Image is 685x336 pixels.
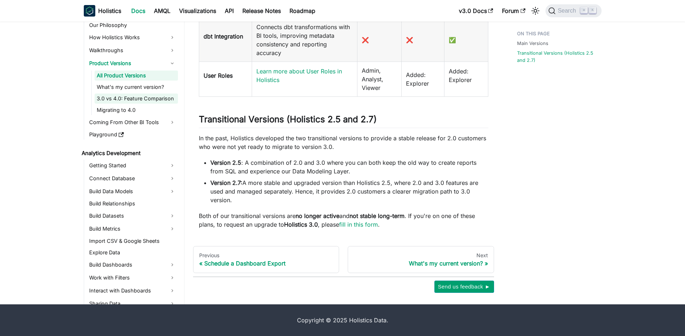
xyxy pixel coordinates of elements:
a: Main Versions [517,40,548,47]
a: Transitional Versions (Holistics 2.5 and 2.7) [517,50,597,63]
strong: Version 2.7: [210,179,242,186]
a: Build Dashboards [87,259,178,271]
a: v3.0 Docs [455,5,498,17]
td: ✅ [444,18,488,62]
img: Holistics [84,5,95,17]
kbd: K [589,7,596,14]
div: Schedule a Dashboard Export [199,260,333,267]
strong: not stable long-term [350,212,405,219]
a: All Product Versions [95,71,178,81]
a: Docs [127,5,150,17]
div: Copyright © 2025 Holistics Data. [114,316,571,324]
nav: Docs pages [193,246,494,273]
a: Explore Data [87,248,178,258]
a: Analytics Development [79,148,178,158]
a: Coming From Other BI Tools [87,117,178,128]
h2: Transitional Versions (Holistics 2.5 and 2.7) [199,114,488,128]
a: Connect Database [87,173,178,184]
p: Added: Explorer [449,67,483,84]
a: Build Relationships [87,199,178,209]
div: What's my current version? [354,260,488,267]
a: PreviousSchedule a Dashboard Export [193,246,339,273]
li: A more stable and upgraded version than Holistics 2.5, where 2.0 and 3.0 features are used and ma... [210,178,488,204]
span: Search [556,8,580,14]
p: In the past, Holistics developed the two transitional versions to provide a stable release for 2.... [199,134,488,151]
a: Work with Filters [87,272,178,283]
a: Migrating to 4.0 [95,105,178,115]
strong: Holistics 3.0 [284,221,318,228]
a: Build Datasets [87,210,178,222]
a: Release Notes [238,5,285,17]
a: AMQL [150,5,175,17]
a: Import CSV & Google Sheets [87,236,178,246]
strong: Version 2.5 [210,159,241,166]
a: Our Philosophy [87,20,178,30]
div: Previous [199,252,333,259]
a: HolisticsHolistics [84,5,121,17]
span: Send us feedback ► [438,282,490,291]
a: API [220,5,238,17]
td: ❌ [402,18,444,62]
a: What's my current version? [95,82,178,92]
a: Build Data Models [87,186,178,197]
a: Playground [87,130,178,140]
td: Connects dbt transformations with BI tools, improving metadata consistency and reporting accuracy [252,18,357,62]
td: ❌ [357,18,402,62]
strong: dbt Integration [204,33,243,40]
a: Walkthroughs [87,45,178,56]
p: Both of our transitional versions are and . If you're on one of these plans, to request an upgrad... [199,212,488,229]
b: Holistics [98,6,121,15]
button: Switch between dark and light mode (currently light mode) [530,5,541,17]
div: Next [354,252,488,259]
a: Forum [498,5,530,17]
strong: no longer active [296,212,339,219]
a: Learn more about User Roles in Holistics [256,68,342,83]
td: Admin, Analyst, Viewer [357,62,402,97]
a: Visualizations [175,5,220,17]
a: Product Versions [87,58,178,69]
a: How Holistics Works [87,32,178,43]
a: Interact with Dashboards [87,285,178,296]
td: Added: Explorer [402,62,444,97]
a: fill in this form [339,221,378,228]
a: Getting Started [87,160,178,171]
button: Search (Command+K) [545,4,601,17]
a: Build Metrics [87,223,178,235]
button: Send us feedback ► [434,281,494,293]
a: Sharing Data [87,298,178,309]
a: 3.0 vs 4.0: Feature Comparison [95,94,178,104]
kbd: ⌘ [580,7,588,14]
a: Roadmap [285,5,320,17]
li: : A combination of 2.0 and 3.0 where you can both keep the old way to create reports from SQL and... [210,158,488,176]
strong: User Roles [204,72,233,79]
a: NextWhat's my current version? [348,246,494,273]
